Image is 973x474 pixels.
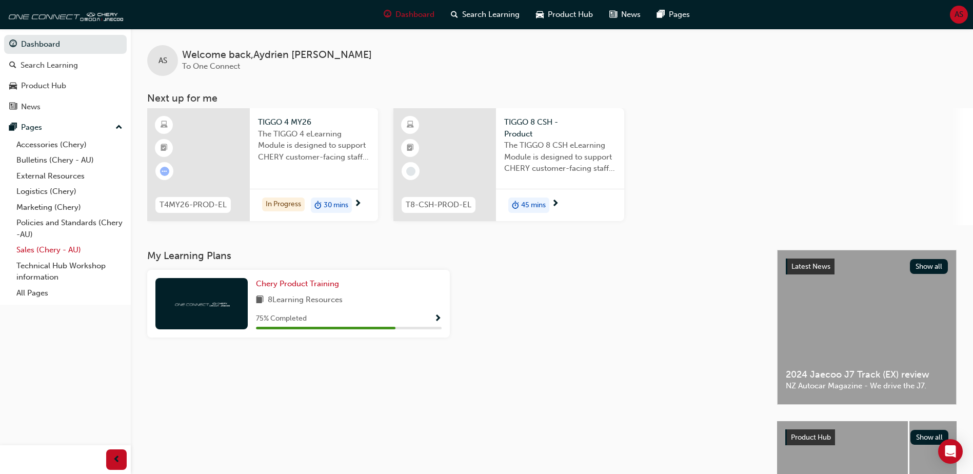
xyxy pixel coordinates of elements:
[950,6,968,24] button: AS
[512,199,519,212] span: duration-icon
[551,200,559,209] span: next-icon
[609,8,617,21] span: news-icon
[4,76,127,95] a: Product Hub
[791,262,830,271] span: Latest News
[256,313,307,325] span: 75 % Completed
[777,250,957,405] a: Latest NewsShow all2024 Jaecoo J7 Track (EX) reviewNZ Autocar Magazine - We drive the J7.
[258,116,370,128] span: TIGGO 4 MY26
[12,137,127,153] a: Accessories (Chery)
[4,33,127,118] button: DashboardSearch LearningProduct HubNews
[12,242,127,258] a: Sales (Chery - AU)
[324,200,348,211] span: 30 mins
[9,82,17,91] span: car-icon
[406,167,415,176] span: learningRecordVerb_NONE-icon
[528,4,601,25] a: car-iconProduct Hub
[669,9,690,21] span: Pages
[910,259,948,274] button: Show all
[182,62,240,71] span: To One Connect
[21,80,66,92] div: Product Hub
[786,380,948,392] span: NZ Autocar Magazine - We drive the J7.
[9,40,17,49] span: guage-icon
[9,123,17,132] span: pages-icon
[115,121,123,134] span: up-icon
[548,9,593,21] span: Product Hub
[21,101,41,113] div: News
[384,8,391,21] span: guage-icon
[462,9,520,21] span: Search Learning
[786,259,948,275] a: Latest NewsShow all
[160,167,169,176] span: learningRecordVerb_ATTEMPT-icon
[4,97,127,116] a: News
[406,199,471,211] span: T8-CSH-PROD-EL
[375,4,443,25] a: guage-iconDashboard
[407,142,414,155] span: booktick-icon
[131,92,973,104] h3: Next up for me
[12,258,127,285] a: Technical Hub Workshop information
[158,55,167,67] span: AS
[9,61,16,70] span: search-icon
[621,9,641,21] span: News
[395,9,434,21] span: Dashboard
[791,433,831,442] span: Product Hub
[160,199,227,211] span: T4MY26-PROD-EL
[113,453,121,466] span: prev-icon
[256,294,264,307] span: book-icon
[504,140,616,174] span: The TIGGO 8 CSH eLearning Module is designed to support CHERY customer-facing staff with the prod...
[147,108,378,221] a: T4MY26-PROD-ELTIGGO 4 MY26The TIGGO 4 eLearning Module is designed to support CHERY customer-faci...
[21,122,42,133] div: Pages
[161,118,168,132] span: learningResourceType_ELEARNING-icon
[393,108,624,221] a: T8-CSH-PROD-ELTIGGO 8 CSH - ProductThe TIGGO 8 CSH eLearning Module is designed to support CHERY ...
[21,60,78,71] div: Search Learning
[504,116,616,140] span: TIGGO 8 CSH - Product
[173,299,230,308] img: oneconnect
[657,8,665,21] span: pages-icon
[938,439,963,464] div: Open Intercom Messenger
[256,279,339,288] span: Chery Product Training
[12,152,127,168] a: Bulletins (Chery - AU)
[4,118,127,137] button: Pages
[354,200,362,209] span: next-icon
[12,168,127,184] a: External Resources
[9,103,17,112] span: news-icon
[407,118,414,132] span: learningResourceType_ELEARNING-icon
[4,35,127,54] a: Dashboard
[649,4,698,25] a: pages-iconPages
[786,369,948,381] span: 2024 Jaecoo J7 Track (EX) review
[12,200,127,215] a: Marketing (Chery)
[4,56,127,75] a: Search Learning
[434,312,442,325] button: Show Progress
[262,197,305,211] div: In Progress
[12,285,127,301] a: All Pages
[12,184,127,200] a: Logistics (Chery)
[314,199,322,212] span: duration-icon
[443,4,528,25] a: search-iconSearch Learning
[12,215,127,242] a: Policies and Standards (Chery -AU)
[521,200,546,211] span: 45 mins
[434,314,442,324] span: Show Progress
[601,4,649,25] a: news-iconNews
[451,8,458,21] span: search-icon
[5,4,123,25] img: oneconnect
[955,9,963,21] span: AS
[161,142,168,155] span: booktick-icon
[268,294,343,307] span: 8 Learning Resources
[536,8,544,21] span: car-icon
[256,278,343,290] a: Chery Product Training
[182,49,372,61] span: Welcome back , Aydrien [PERSON_NAME]
[910,430,949,445] button: Show all
[785,429,948,446] a: Product HubShow all
[147,250,761,262] h3: My Learning Plans
[258,128,370,163] span: The TIGGO 4 eLearning Module is designed to support CHERY customer-facing staff with the product ...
